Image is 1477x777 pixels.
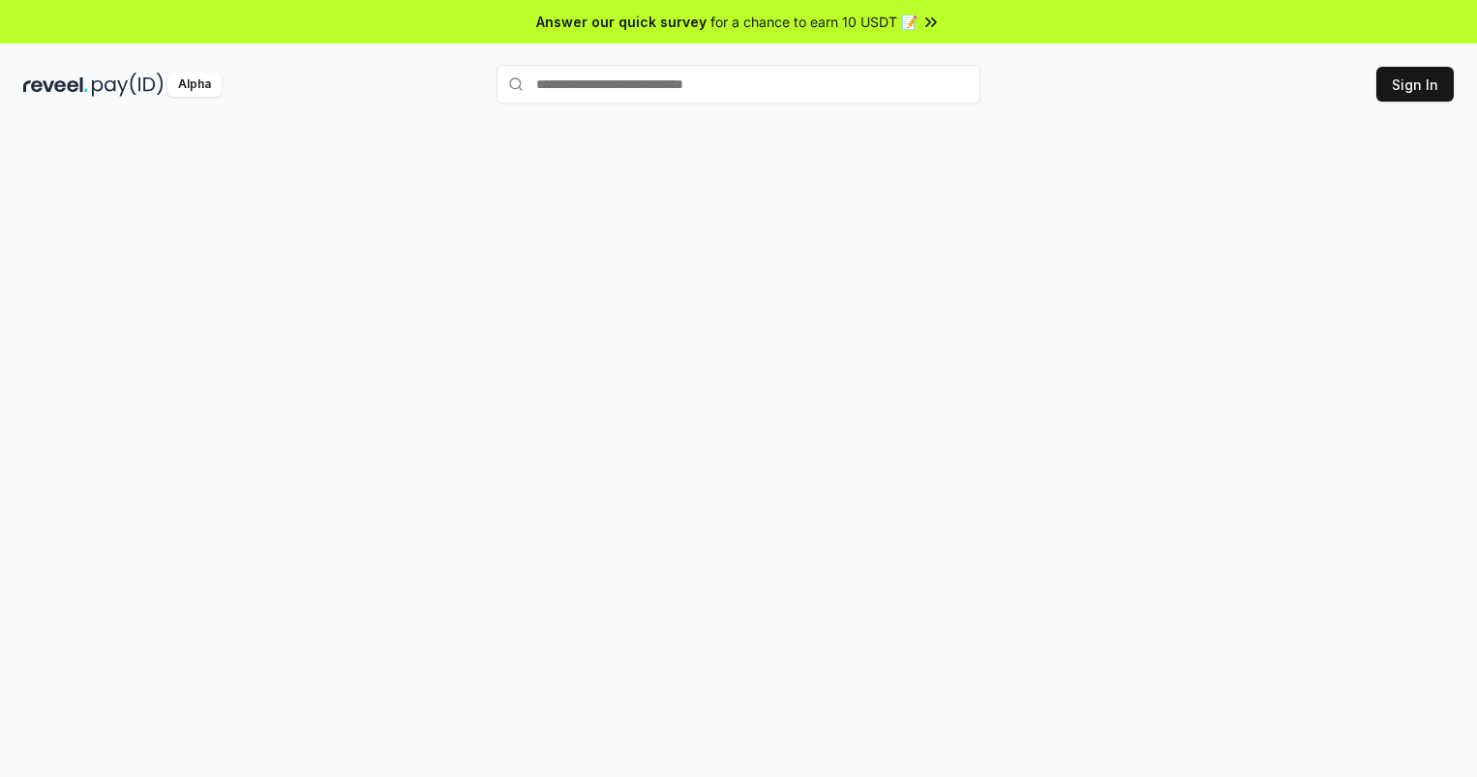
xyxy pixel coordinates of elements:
span: for a chance to earn 10 USDT 📝 [710,12,918,32]
button: Sign In [1376,67,1454,102]
span: Answer our quick survey [536,12,707,32]
img: reveel_dark [23,73,88,97]
img: pay_id [92,73,164,97]
div: Alpha [167,73,222,97]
